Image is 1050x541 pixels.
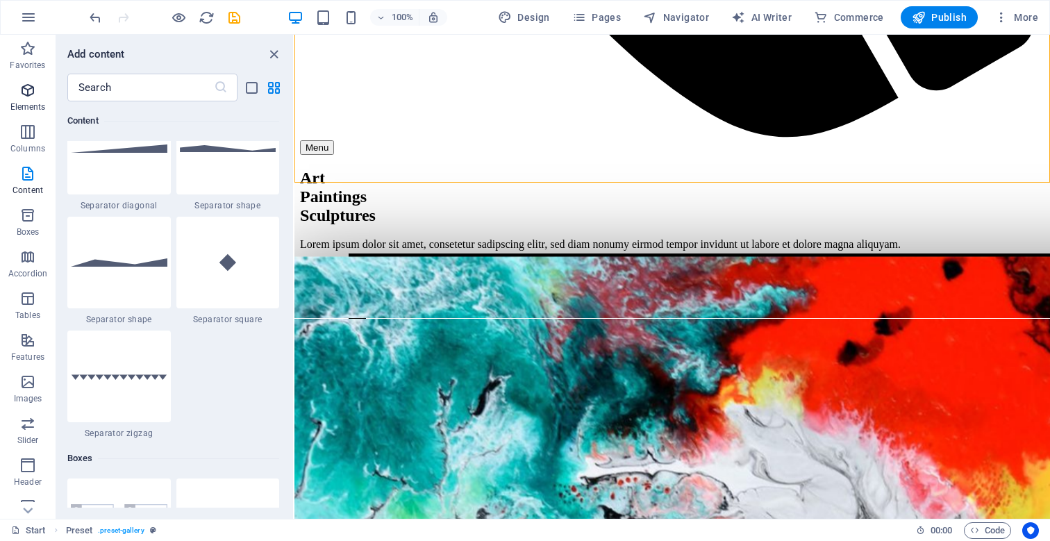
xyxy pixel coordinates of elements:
button: reload [198,9,215,26]
button: grid-view [265,79,282,96]
p: Header [14,476,42,488]
p: Slider [17,435,39,446]
span: . preset-gallery [98,522,144,539]
button: list-view [243,79,260,96]
button: 100% [370,9,419,26]
img: separator-square.svg [180,231,276,294]
button: Navigator [637,6,715,28]
button: More [989,6,1044,28]
p: Images [14,393,42,404]
button: Commerce [808,6,890,28]
div: Separator zigzag [67,331,171,439]
span: Separator shape [67,314,171,325]
h6: Add content [67,46,125,63]
div: Separator shape [67,217,171,325]
h6: 100% [391,9,413,26]
span: Pages [572,10,621,24]
button: Design [492,6,556,28]
p: Content [12,185,43,196]
p: Boxes [17,226,40,238]
span: Separator zigzag [67,428,171,439]
div: Design (Ctrl+Alt+Y) [492,6,556,28]
span: Navigator [643,10,709,24]
button: Code [964,522,1011,539]
span: Separator shape [176,200,280,211]
h6: Session time [916,522,953,539]
span: AI Writer [731,10,792,24]
span: Commerce [814,10,884,24]
div: Separator square [176,217,280,325]
p: Features [11,351,44,363]
h6: Boxes [67,450,279,467]
span: Design [498,10,550,24]
p: Favorites [10,60,45,71]
span: : [940,525,942,535]
nav: breadcrumb [66,522,156,539]
i: Reload page [199,10,215,26]
span: Click to select. Double-click to edit [66,522,93,539]
button: save [226,9,242,26]
img: separator-shape-big.svg [71,258,167,267]
button: close panel [265,46,282,63]
p: Tables [15,310,40,321]
button: Pages [567,6,626,28]
a: Click to cancel selection. Double-click to open Pages [11,522,46,539]
img: separator-diagonal.svg [71,144,167,152]
span: More [994,10,1038,24]
span: Publish [912,10,967,24]
div: Separator diagonal [67,103,171,211]
button: AI Writer [726,6,797,28]
button: undo [87,9,103,26]
p: Elements [10,101,46,113]
i: Save (Ctrl+S) [226,10,242,26]
i: This element is a customizable preset [150,526,156,534]
p: Accordion [8,268,47,279]
i: On resize automatically adjust zoom level to fit chosen device. [427,11,440,24]
input: Search [67,74,214,101]
img: separator-shape.svg [180,145,276,152]
span: Separator square [176,314,280,325]
img: separator-zigzag.svg [71,373,167,380]
div: Separator shape [176,103,280,211]
i: Undo: Delete elements (Ctrl+Z) [87,10,103,26]
h6: Content [67,113,279,129]
p: Columns [10,143,45,154]
span: Separator diagonal [67,200,171,211]
button: Publish [901,6,978,28]
button: Usercentrics [1022,522,1039,539]
span: 00 00 [931,522,952,539]
span: Code [970,522,1005,539]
